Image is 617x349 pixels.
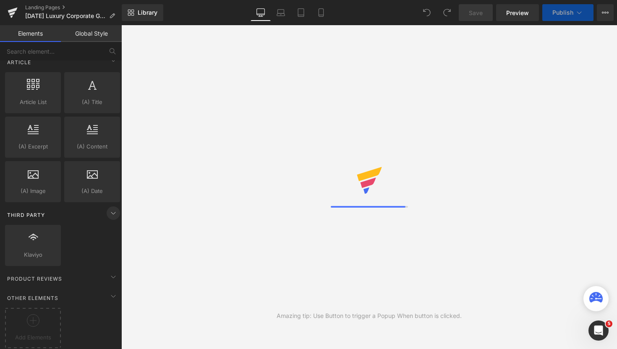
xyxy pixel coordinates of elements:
[67,142,118,151] span: (A) Content
[542,4,593,21] button: Publish
[109,29,387,79] div: Primary
[6,275,63,283] span: Product Reviews
[25,4,122,11] a: Landing Pages
[122,4,163,21] a: New Library
[67,187,118,195] span: (A) Date
[8,250,58,259] span: Klaviyo
[7,333,59,342] span: Add Elements
[165,45,196,64] a: SHOP
[6,58,32,66] span: Article
[6,294,59,302] span: Other Elements
[25,13,106,19] span: [DATE] Luxury Corporate Gifts 2025
[418,4,435,21] button: Undo
[506,8,529,17] span: Preview
[552,9,573,16] span: Publish
[8,187,58,195] span: (A) Image
[291,4,311,21] a: Tablet
[496,4,539,21] a: Preview
[251,4,271,21] a: Desktop
[205,45,281,64] a: SHOP BY OCCASION
[439,4,455,21] button: Redo
[597,4,614,21] button: More
[8,98,58,107] span: Article List
[61,25,122,42] a: Global Style
[277,311,462,320] div: Amazing tip: Use Button to trigger a Popup When button is clicked.
[606,320,612,327] span: 5
[311,4,331,21] a: Mobile
[588,320,609,341] iframe: Intercom live chat
[138,9,157,16] span: Library
[8,142,58,151] span: (A) Excerpt
[271,4,291,21] a: Laptop
[6,211,46,219] span: Third Party
[469,8,483,17] span: Save
[67,98,118,107] span: (A) Title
